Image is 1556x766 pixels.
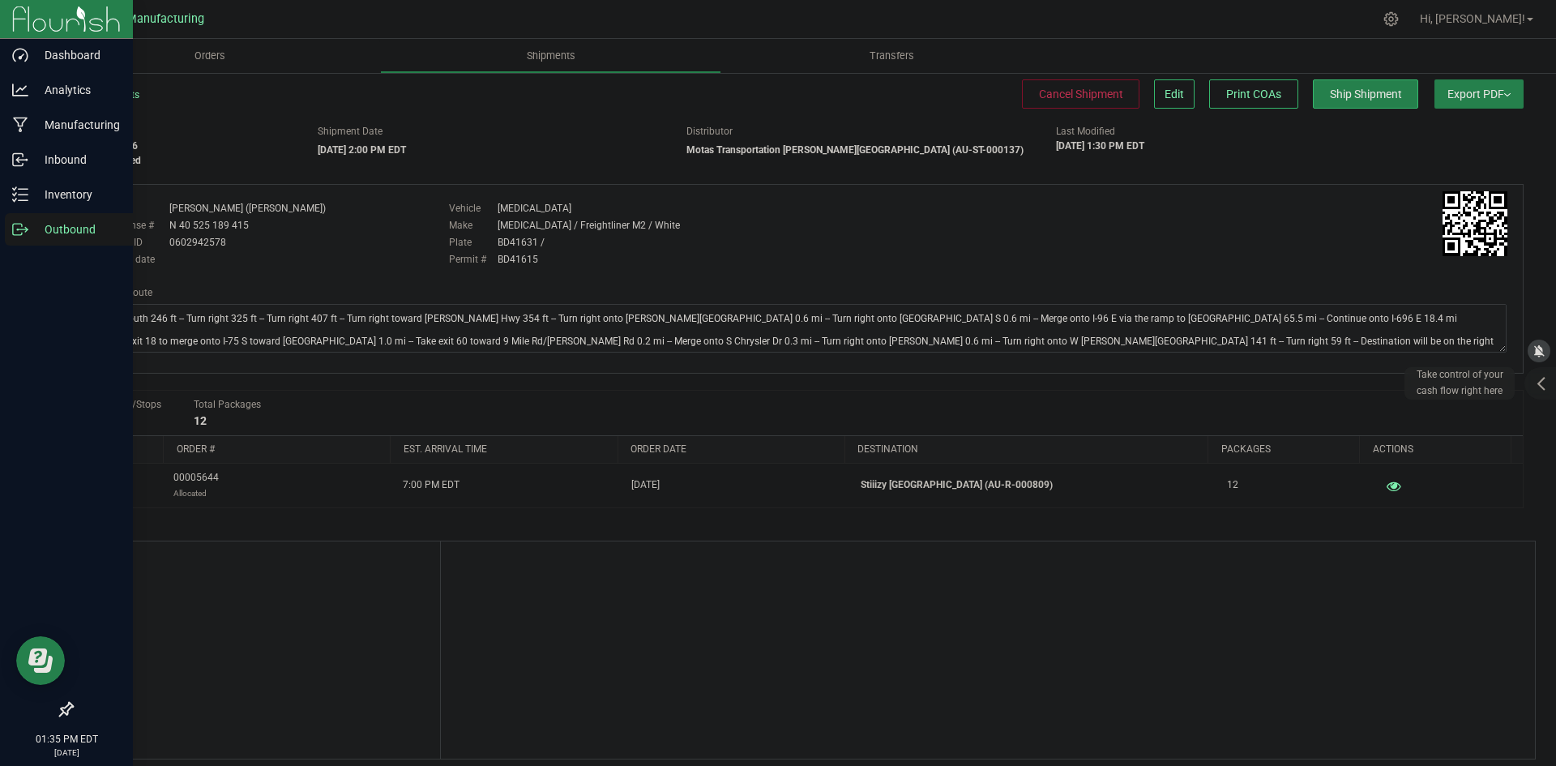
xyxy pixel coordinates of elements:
span: Hi, [PERSON_NAME]! [1420,12,1525,25]
iframe: Resource center [16,636,65,685]
span: 00005644 [173,470,219,501]
label: Vehicle [449,201,498,216]
button: Print COAs [1209,79,1298,109]
th: Order date [618,436,844,464]
span: Ship Shipment [1330,88,1402,101]
span: Edit [1165,88,1184,101]
div: [MEDICAL_DATA] [498,201,571,216]
span: Cancel Shipment [1039,88,1123,101]
span: Transfers [848,49,936,63]
label: Make [449,218,498,233]
strong: Motas Transportation [PERSON_NAME][GEOGRAPHIC_DATA] (AU-ST-000137) [686,144,1024,156]
inline-svg: Outbound [12,221,28,238]
inline-svg: Inbound [12,152,28,168]
span: Manufacturing [126,12,204,26]
span: Orders [173,49,247,63]
th: Packages [1208,436,1359,464]
p: Allocated [173,486,219,501]
label: Permit # [449,252,498,267]
div: Manage settings [1381,11,1401,27]
span: Total Packages [194,399,261,410]
span: Shipments [505,49,597,63]
button: Edit [1154,79,1195,109]
p: Analytics [28,80,126,100]
div: BD41615 [498,252,538,267]
p: Outbound [28,220,126,239]
button: Ship Shipment [1313,79,1418,109]
img: Scan me! [1443,191,1507,256]
label: Plate [449,235,498,250]
p: Dashboard [28,45,126,65]
label: Distributor [686,124,733,139]
span: 12 [1227,477,1238,493]
th: Est. arrival time [390,436,617,464]
strong: [DATE] 2:00 PM EDT [318,144,406,156]
span: Shipment # [71,124,293,139]
div: BD41631 / [498,235,545,250]
inline-svg: Analytics [12,82,28,98]
p: Inventory [28,185,126,204]
div: [PERSON_NAME] ([PERSON_NAME]) [169,201,326,216]
inline-svg: Dashboard [12,47,28,63]
strong: [DATE] 1:30 PM EDT [1056,140,1144,152]
qrcode: 20250820-026 [1443,191,1507,256]
th: Order # [163,436,390,464]
div: N 40 525 189 415 [169,218,249,233]
p: Inbound [28,150,126,169]
p: 01:35 PM EDT [7,732,126,747]
p: [DATE] [7,747,126,759]
span: Notes [84,554,428,573]
th: Actions [1359,436,1511,464]
label: Last Modified [1056,124,1115,139]
p: Manufacturing [28,115,126,135]
button: Cancel Shipment [1022,79,1139,109]
button: Export PDF [1434,79,1524,109]
div: [MEDICAL_DATA] / Freightliner M2 / White [498,218,680,233]
a: Shipments [380,39,721,73]
inline-svg: Inventory [12,186,28,203]
inline-svg: Manufacturing [12,117,28,133]
div: 0602942578 [169,235,226,250]
a: Orders [39,39,380,73]
a: Transfers [721,39,1062,73]
th: Destination [844,436,1208,464]
p: Stiiizy [GEOGRAPHIC_DATA] (AU-R-000809) [861,477,1208,493]
span: [DATE] [631,477,660,493]
label: Shipment Date [318,124,383,139]
strong: 12 [194,414,207,427]
span: Print COAs [1226,88,1281,101]
span: 7:00 PM EDT [403,477,460,493]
